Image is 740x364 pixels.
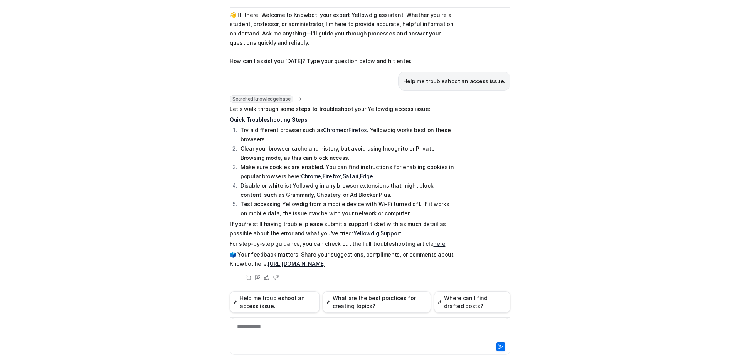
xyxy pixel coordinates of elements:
[230,10,455,66] p: 👋 Hi there! Welcome to Knowbot, your expert Yellowdig assistant. Whether you're a student, profes...
[230,104,455,114] p: Let's walk through some steps to troubleshoot your Yellowdig access issue:
[238,126,455,144] li: Try a different browser such as or . Yellowdig works best on these browsers.
[323,291,431,313] button: What are the best practices for creating topics?
[238,144,455,163] li: Clear your browser cache and history, but avoid using Incognito or Private Browsing mode, as this...
[230,95,293,103] span: Searched knowledge base
[230,291,320,313] button: Help me troubleshoot an access issue.
[323,173,341,179] a: Firefox
[301,173,321,179] a: Chrome
[238,181,455,200] li: Disable or whitelist Yellowdig in any browser extensions that might block content, such as Gramma...
[238,200,455,218] li: Test accessing Yellowdig from a mobile device with Wi-Fi turned off. If it works on mobile data, ...
[238,163,455,181] li: Make sure cookies are enabled. You can find instructions for enabling cookies in popular browsers...
[268,260,325,267] a: [URL][DOMAIN_NAME]
[230,220,455,238] p: If you’re still having trouble, please submit a support ticket with as much detail as possible ab...
[433,240,445,247] a: here
[403,77,505,86] p: Help me troubleshoot an access issue.
[434,291,510,313] button: Where can I find drafted posts?
[323,127,343,133] a: Chrome
[348,127,367,133] a: Firefox
[343,173,358,179] a: Safari
[353,230,401,237] a: Yellowdig Support
[230,239,455,248] p: For step-by-step guidance, you can check out the full troubleshooting article .
[360,173,373,179] a: Edge
[230,250,455,268] p: 🗳️ Your feedback matters! Share your suggestions, compliments, or comments about Knowbot here:
[230,116,307,123] strong: Quick Troubleshooting Steps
